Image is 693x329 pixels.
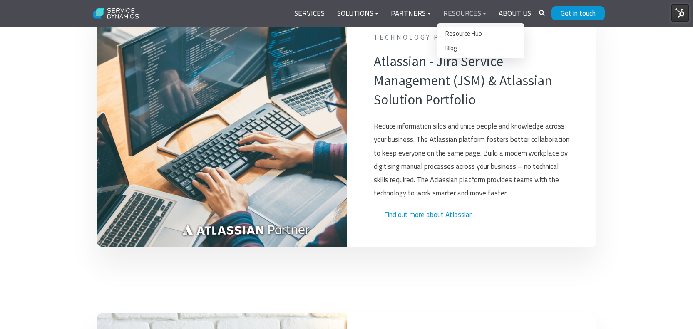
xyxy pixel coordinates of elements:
[288,4,537,24] div: Navigation Menu
[288,4,331,24] a: Services
[374,52,569,110] h3: Atlassian - Jira Service Management (JSM) & Atlassian Solution Portfolio
[492,4,537,24] a: About Us
[441,26,520,41] a: Resource Hub
[374,32,569,42] h6: Technology Parter
[441,41,520,55] a: Blog
[551,6,605,20] a: Get in touch
[385,4,437,24] a: Partners
[437,4,492,24] a: Resources
[331,4,385,24] a: Solutions
[374,209,473,220] a: Find out more about Atlassian
[89,3,144,25] img: Service Dynamics Logo - White
[374,119,569,200] p: Reduce information silos and unite people and knowledge across your business. The Atlassian platf...
[671,4,689,22] img: HubSpot Tools Menu Toggle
